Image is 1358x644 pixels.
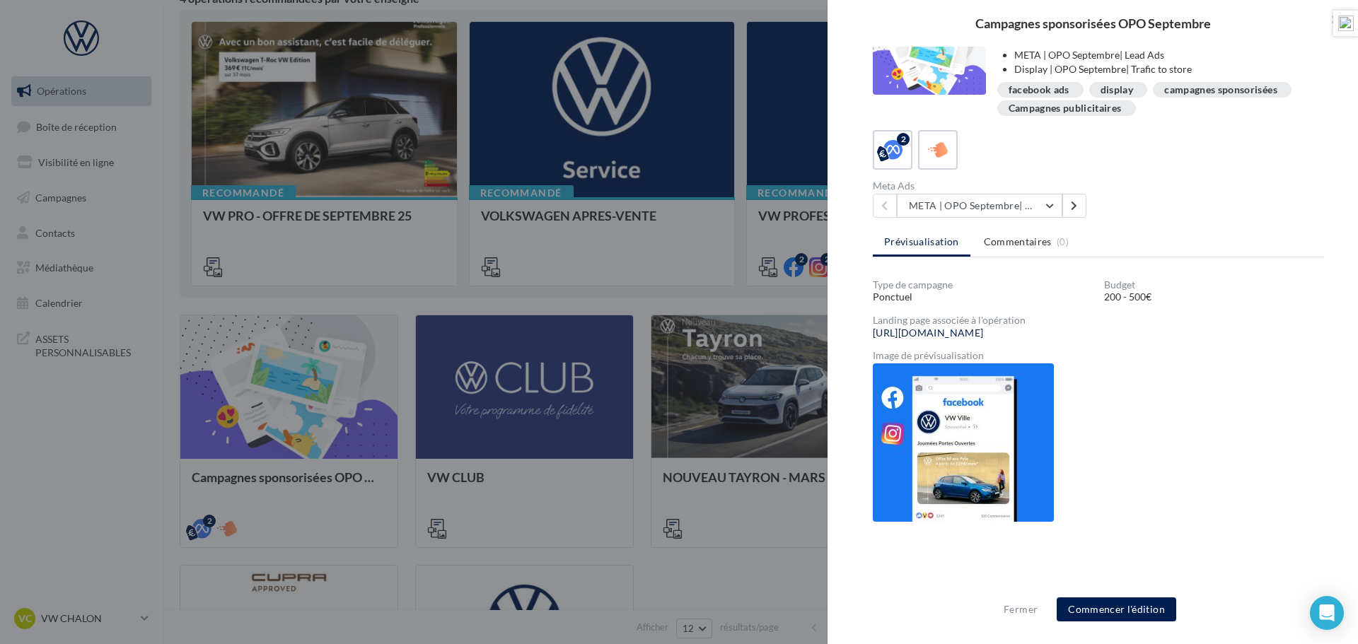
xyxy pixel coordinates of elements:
[873,363,1054,522] img: a889abc6412fe539c23ea4fe1d74db49.jpg
[897,133,910,146] div: 2
[873,315,1324,325] div: Landing page associée à l'opération
[1104,290,1324,304] div: 200 - 500€
[1009,85,1069,95] div: facebook ads
[873,327,983,339] a: [URL][DOMAIN_NAME]
[984,235,1052,249] span: Commentaires
[1104,280,1324,290] div: Budget
[1014,62,1313,76] li: Display | OPO Septembre| Trafic to store
[873,290,1093,304] div: Ponctuel
[1310,596,1344,630] div: Open Intercom Messenger
[873,280,1093,290] div: Type de campagne
[873,351,1324,361] div: Image de prévisualisation
[1009,103,1122,114] div: Campagnes publicitaires
[850,17,1335,30] div: Campagnes sponsorisées OPO Septembre
[1101,85,1133,95] div: display
[1057,236,1069,247] span: (0)
[873,181,1093,191] div: Meta Ads
[1164,85,1277,95] div: campagnes sponsorisées
[897,194,1062,218] button: META | OPO Septembre| Click To Map
[1014,48,1313,62] li: META | OPO Septembre| Lead Ads
[1057,597,1176,621] button: Commencer l'édition
[998,601,1043,618] button: Fermer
